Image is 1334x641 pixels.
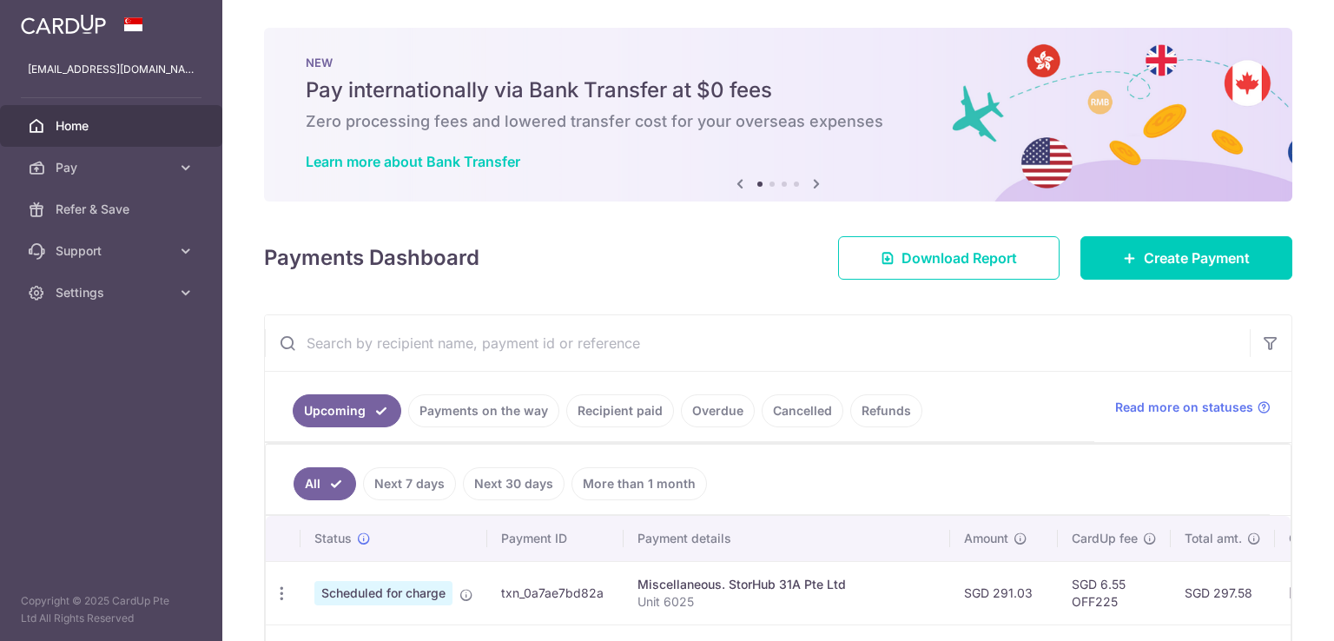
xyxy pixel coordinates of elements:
td: SGD 297.58 [1171,561,1275,624]
a: Create Payment [1080,236,1292,280]
span: Total amt. [1185,530,1242,547]
span: Amount [964,530,1008,547]
p: NEW [306,56,1251,69]
a: Recipient paid [566,394,674,427]
h4: Payments Dashboard [264,242,479,274]
img: CardUp [21,14,106,35]
a: Download Report [838,236,1060,280]
h6: Zero processing fees and lowered transfer cost for your overseas expenses [306,111,1251,132]
th: Payment ID [487,516,624,561]
span: Refer & Save [56,201,170,218]
th: Payment details [624,516,950,561]
td: SGD 291.03 [950,561,1058,624]
span: Home [56,117,170,135]
a: Payments on the way [408,394,559,427]
p: Unit 6025 [637,593,936,611]
span: Read more on statuses [1115,399,1253,416]
div: Miscellaneous. StorHub 31A Pte Ltd [637,576,936,593]
a: All [294,467,356,500]
span: Scheduled for charge [314,581,452,605]
span: Create Payment [1144,248,1250,268]
a: Next 7 days [363,467,456,500]
p: [EMAIL_ADDRESS][DOMAIN_NAME] [28,61,195,78]
span: CardUp fee [1072,530,1138,547]
span: Download Report [901,248,1017,268]
td: SGD 6.55 OFF225 [1058,561,1171,624]
a: Read more on statuses [1115,399,1271,416]
span: Pay [56,159,170,176]
img: Bank transfer banner [264,28,1292,202]
a: More than 1 month [571,467,707,500]
a: Upcoming [293,394,401,427]
a: Cancelled [762,394,843,427]
h5: Pay internationally via Bank Transfer at $0 fees [306,76,1251,104]
span: Status [314,530,352,547]
span: Support [56,242,170,260]
a: Learn more about Bank Transfer [306,153,520,170]
a: Refunds [850,394,922,427]
span: Settings [56,284,170,301]
td: txn_0a7ae7bd82a [487,561,624,624]
a: Overdue [681,394,755,427]
a: Next 30 days [463,467,565,500]
input: Search by recipient name, payment id or reference [265,315,1250,371]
